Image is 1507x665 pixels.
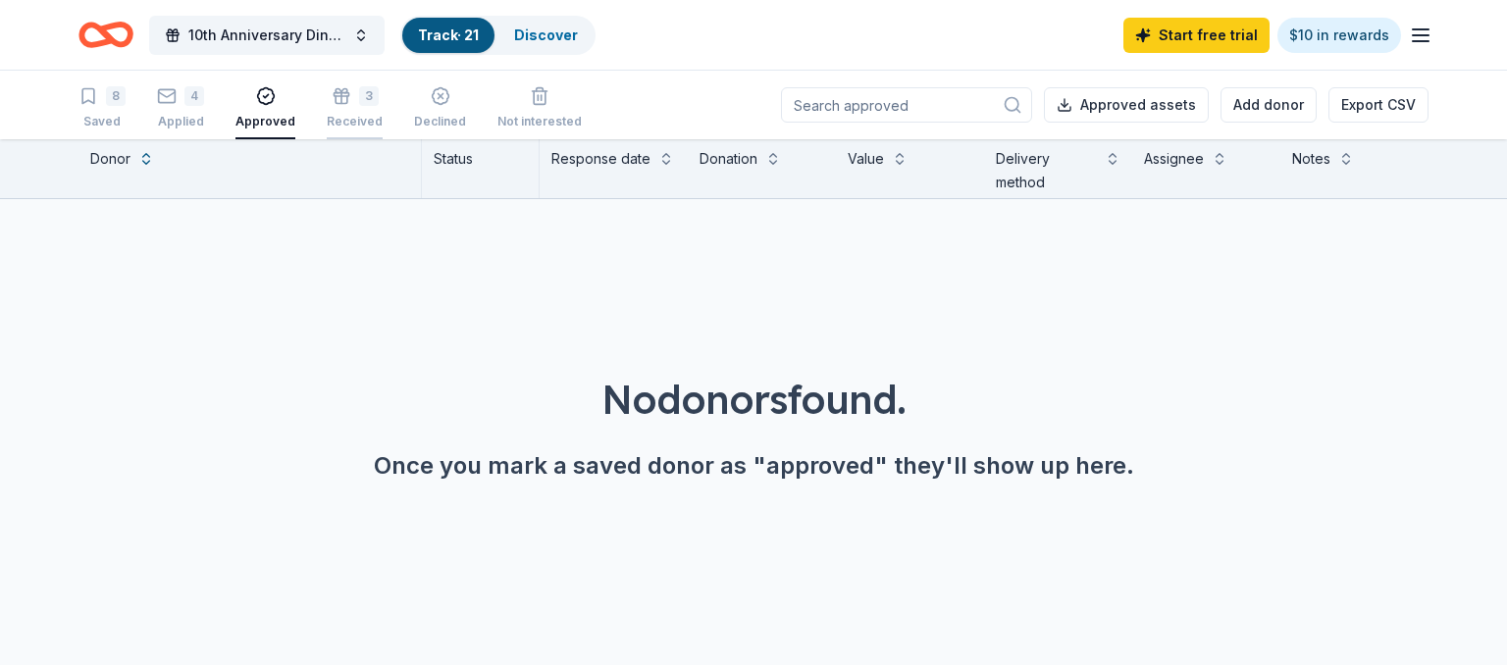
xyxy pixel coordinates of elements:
[781,87,1032,123] input: Search approved
[235,78,295,139] button: Approved
[78,78,126,139] button: 8Saved
[1123,18,1270,53] a: Start free trial
[996,147,1097,194] div: Delivery method
[848,147,884,171] div: Value
[1044,87,1209,123] button: Approved assets
[47,372,1460,427] div: No donors found.
[1277,18,1401,53] a: $10 in rewards
[414,114,466,129] div: Declined
[90,147,130,171] div: Donor
[327,114,383,129] div: Received
[359,86,379,106] div: 3
[149,16,385,55] button: 10th Anniversary Dinner for Heroes
[1221,87,1317,123] button: Add donor
[400,16,596,55] button: Track· 21Discover
[106,86,126,106] div: 8
[414,78,466,139] button: Declined
[157,78,204,139] button: 4Applied
[47,450,1460,482] div: Once you mark a saved donor as "approved" they'll show up here.
[418,26,479,43] a: Track· 21
[157,114,204,129] div: Applied
[184,86,204,106] div: 4
[700,147,757,171] div: Donation
[514,26,578,43] a: Discover
[422,139,540,198] div: Status
[1144,147,1204,171] div: Assignee
[1292,147,1330,171] div: Notes
[1328,87,1429,123] button: Export CSV
[497,78,582,139] button: Not interested
[497,114,582,129] div: Not interested
[78,12,133,58] a: Home
[327,78,383,139] button: 3Received
[551,147,650,171] div: Response date
[78,114,126,129] div: Saved
[235,114,295,129] div: Approved
[188,24,345,47] span: 10th Anniversary Dinner for Heroes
